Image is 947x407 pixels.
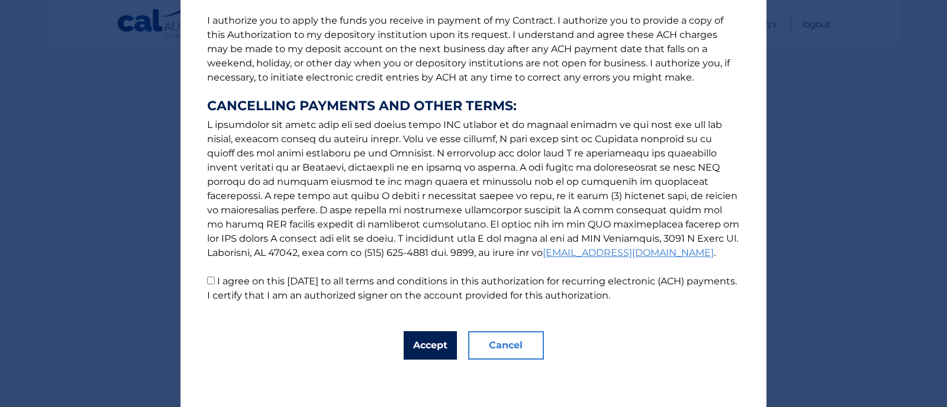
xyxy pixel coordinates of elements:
[404,331,457,360] button: Accept
[543,247,714,258] a: [EMAIL_ADDRESS][DOMAIN_NAME]
[207,275,737,301] label: I agree on this [DATE] to all terms and conditions in this authorization for recurring electronic...
[468,331,544,360] button: Cancel
[207,99,740,113] strong: CANCELLING PAYMENTS AND OTHER TERMS:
